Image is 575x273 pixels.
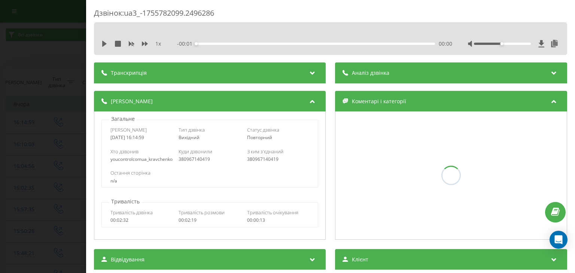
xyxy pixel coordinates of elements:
[352,69,390,77] span: Аналіз дзвінка
[247,218,310,223] div: 00:00:13
[501,42,503,45] div: Accessibility label
[550,231,568,249] div: Open Intercom Messenger
[247,134,272,141] span: Повторний
[195,42,198,45] div: Accessibility label
[109,198,142,205] p: Тривалість
[247,209,298,216] span: Тривалість очікування
[110,126,147,133] span: [PERSON_NAME]
[110,169,150,176] span: Остання сторінка
[111,256,144,263] span: Відвідування
[109,115,137,123] p: Загальне
[179,126,205,133] span: Тип дзвінка
[155,40,161,47] span: 1 x
[110,178,309,184] div: n/a
[352,98,407,105] span: Коментарі і категорії
[110,218,173,223] div: 00:02:32
[179,157,241,162] div: 380967140419
[179,148,213,155] span: Куди дзвонили
[247,148,283,155] span: З ким з'єднаний
[111,69,147,77] span: Транскрипція
[439,40,452,47] span: 00:00
[247,157,310,162] div: 380967140419
[352,256,369,263] span: Клієнт
[94,8,567,22] div: Дзвінок : ua3_-1755782099.2496286
[179,209,225,216] span: Тривалість розмови
[110,135,173,140] div: [DATE] 16:14:59
[110,209,153,216] span: Тривалість дзвінка
[179,134,200,141] span: Вихідний
[111,98,153,105] span: [PERSON_NAME]
[177,40,197,47] span: - 00:01
[110,157,173,162] div: youcontrolcomua_kravchenko
[179,218,241,223] div: 00:02:19
[110,148,139,155] span: Хто дзвонив
[247,126,279,133] span: Статус дзвінка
